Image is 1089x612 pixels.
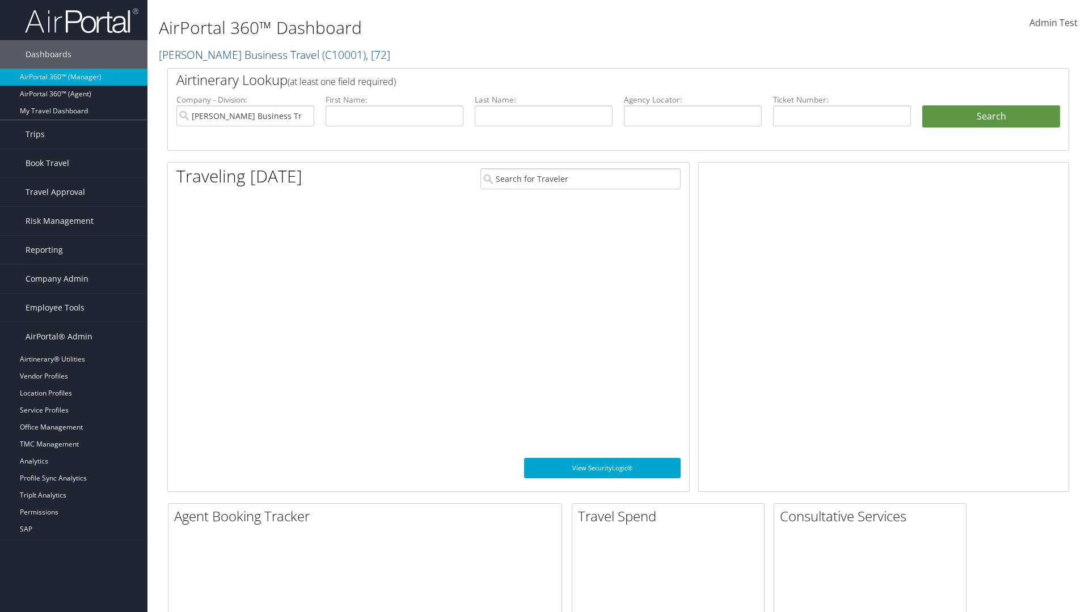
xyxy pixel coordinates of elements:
button: Search [922,105,1060,128]
img: airportal-logo.png [25,7,138,34]
label: Agency Locator: [624,94,762,105]
label: Last Name: [475,94,613,105]
span: Reporting [26,236,63,264]
span: Company Admin [26,265,88,293]
a: [PERSON_NAME] Business Travel [159,47,390,62]
h1: AirPortal 360™ Dashboard [159,16,771,40]
span: Employee Tools [26,294,85,322]
span: Admin Test [1029,16,1078,29]
h2: Agent Booking Tracker [174,507,562,526]
span: Risk Management [26,207,94,235]
label: First Name: [326,94,463,105]
span: ( C10001 ) [322,47,366,62]
span: Book Travel [26,149,69,177]
h2: Travel Spend [578,507,764,526]
label: Company - Division: [176,94,314,105]
a: Admin Test [1029,6,1078,41]
input: Search for Traveler [480,168,681,189]
h2: Consultative Services [780,507,966,526]
a: View SecurityLogic® [524,458,681,478]
span: Travel Approval [26,178,85,206]
span: , [ 72 ] [366,47,390,62]
span: (at least one field required) [288,75,396,88]
span: AirPortal® Admin [26,322,92,351]
span: Dashboards [26,40,71,69]
h2: Airtinerary Lookup [176,70,985,90]
label: Ticket Number: [773,94,911,105]
h1: Traveling [DATE] [176,164,302,188]
span: Trips [26,120,45,148]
